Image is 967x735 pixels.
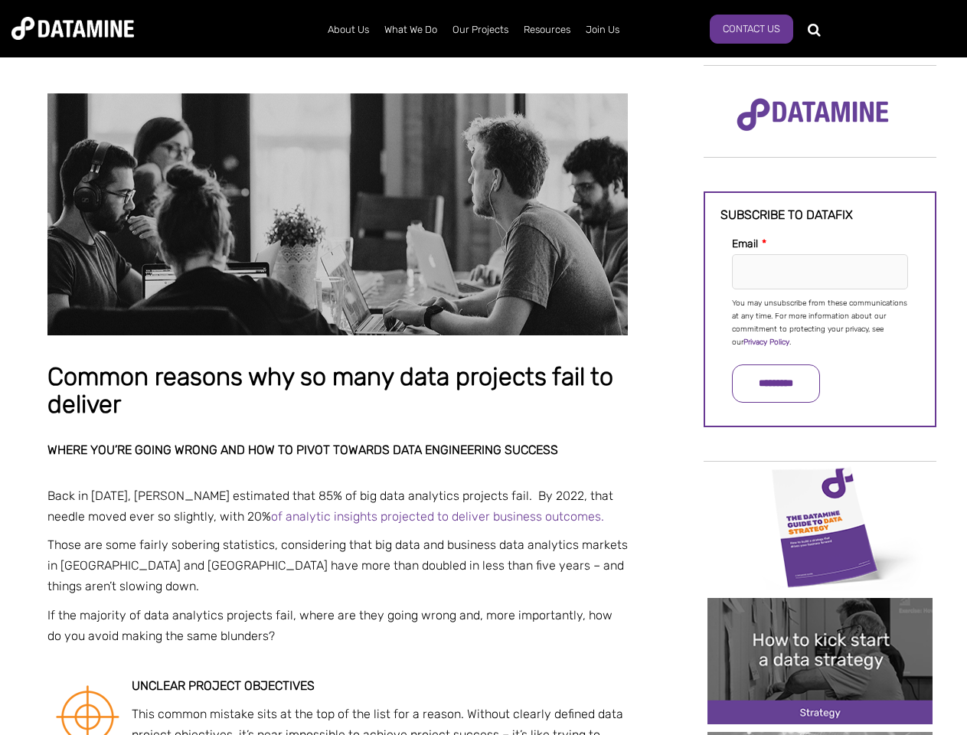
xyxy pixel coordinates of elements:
a: Privacy Policy [743,338,789,347]
h3: Subscribe to datafix [720,208,920,222]
h1: Common reasons why so many data projects fail to deliver [47,364,628,418]
a: Join Us [578,10,627,50]
p: You may unsubscribe from these communications at any time. For more information about our commitm... [732,297,908,349]
a: What We Do [377,10,445,50]
a: About Us [320,10,377,50]
span: Email [732,237,758,250]
a: Our Projects [445,10,516,50]
img: Data Strategy Cover thumbnail [707,463,933,590]
img: 20241212 How to kick start a data strategy-2 [707,598,933,724]
p: Those are some fairly sobering statistics, considering that big data and business data analytics ... [47,534,628,597]
a: Contact Us [710,15,793,44]
p: Back in [DATE], [PERSON_NAME] estimated that 85% of big data analytics projects fail. By 2022, th... [47,485,628,527]
strong: Unclear project objectives [132,678,315,693]
a: Resources [516,10,578,50]
img: Datamine [11,17,134,40]
p: If the majority of data analytics projects fail, where are they going wrong and, more importantly... [47,605,628,646]
h2: Where you’re going wrong and how to pivot towards data engineering success [47,443,628,457]
img: Common reasons why so many data projects fail to deliver [47,93,628,335]
a: of analytic insights projected to deliver business outcomes. [271,509,604,524]
img: Datamine Logo No Strapline - Purple [727,88,899,142]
